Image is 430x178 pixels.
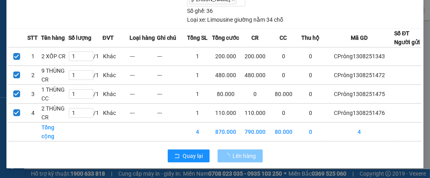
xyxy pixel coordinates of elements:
td: --- [130,84,157,103]
td: 80.000 [211,84,241,103]
span: Tên hàng [41,33,65,42]
td: 1 [184,65,211,84]
td: 80.000 [270,122,297,141]
td: 0 [297,47,325,65]
span: Số lượng [68,33,91,42]
strong: 0931 600 979 [29,27,69,34]
div: Limousine giường nằm 34 chỗ [187,15,283,24]
td: CPrông1308251343 [324,47,394,65]
td: --- [157,65,184,84]
div: Số ĐT Người gửi [394,29,420,47]
span: CC [280,33,287,42]
span: loading [224,153,233,159]
td: 1 [184,47,211,65]
td: CPrông1308251472 [324,65,394,84]
td: 0 [297,84,325,103]
span: VP Chư Prông [43,53,103,64]
td: Khác [103,65,130,84]
td: 1 THÙNG CC [41,84,68,103]
td: CPrông1308251475 [324,84,394,103]
td: 2 [25,65,41,84]
td: 0 [270,65,297,84]
td: 4 [184,122,211,141]
td: 3 [25,84,41,103]
span: ĐVT [103,33,114,42]
button: Lên hàng [218,149,263,162]
span: Lên hàng [233,151,256,160]
td: --- [157,84,184,103]
span: Ghi chú [157,33,176,42]
td: --- [157,103,184,122]
div: 36 [187,6,213,15]
td: 790.000 [241,122,270,141]
strong: 0901 936 968 [5,35,45,43]
td: 2 XỐP CR [41,47,68,65]
td: 110.000 [211,103,241,122]
td: Khác [103,84,130,103]
strong: 0901 933 179 [77,39,116,47]
td: 0 [297,103,325,122]
span: Tổng cước [212,33,239,42]
strong: [PERSON_NAME]: [77,23,127,30]
td: 200.000 [211,47,241,65]
span: Loại xe: [187,15,206,24]
td: 2 THÙNG CR [41,103,68,122]
td: / 1 [68,84,103,103]
td: --- [130,103,157,122]
strong: Sài Gòn: [5,27,29,34]
td: --- [130,65,157,84]
td: / 1 [68,103,103,122]
td: 0 [270,103,297,122]
td: 870.000 [211,122,241,141]
td: 4 [324,122,394,141]
td: Khác [103,47,130,65]
span: VP GỬI: [5,53,40,64]
td: Tổng cộng [41,122,68,141]
td: 0 [297,122,325,141]
td: CPrông1308251476 [324,103,394,122]
td: 480.000 [211,65,241,84]
td: 1 [184,103,211,122]
td: 0 [297,65,325,84]
span: STT [27,33,38,42]
td: 0 [270,47,297,65]
td: --- [157,47,184,65]
td: 80.000 [270,84,297,103]
td: 1 [184,84,211,103]
span: ĐỨC ĐẠT GIA LAI [37,8,115,19]
td: 0 [241,84,270,103]
span: Số ghế: [187,6,205,15]
td: 4 [25,103,41,122]
span: Tổng SL [187,33,208,42]
span: Loại hàng [130,33,155,42]
span: CR [251,33,259,42]
span: Quay lại [183,151,203,160]
td: / 1 [68,65,103,84]
td: 1 [25,47,41,65]
td: Khác [103,103,130,122]
td: 200.000 [241,47,270,65]
button: rollbackQuay lại [168,149,210,162]
td: 480.000 [241,65,270,84]
strong: 0901 900 568 [77,23,142,38]
span: Thu hộ [301,33,319,42]
td: / 1 [68,47,103,65]
td: 9 THÙNG CR [41,65,68,84]
span: rollback [174,153,180,160]
td: --- [130,47,157,65]
td: 110.000 [241,103,270,122]
span: Mã GD [351,33,368,42]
